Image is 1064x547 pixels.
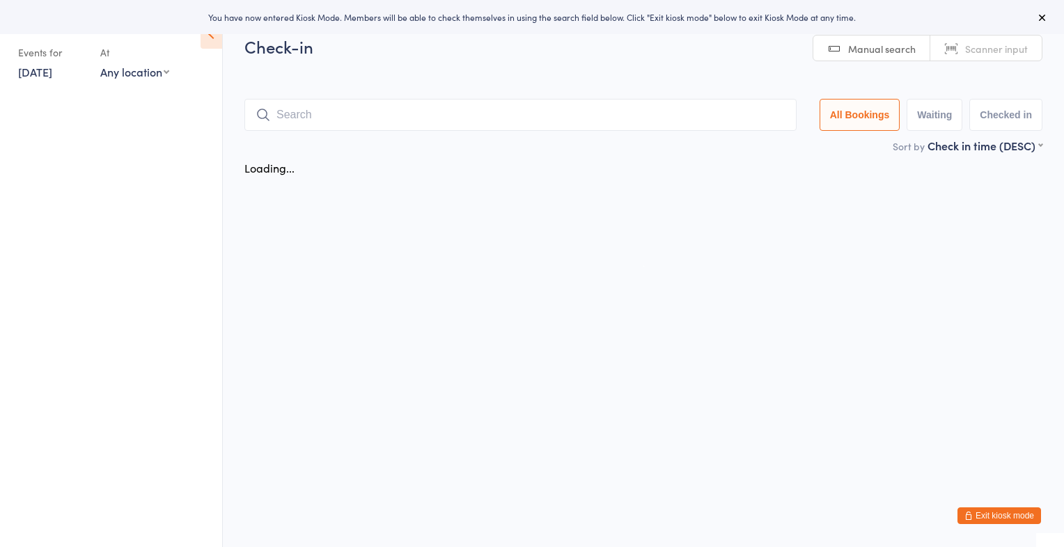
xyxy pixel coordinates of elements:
button: Waiting [907,99,962,131]
span: Manual search [848,42,916,56]
div: At [100,41,169,64]
div: Events for [18,41,86,64]
button: All Bookings [820,99,900,131]
h2: Check-in [244,35,1042,58]
label: Sort by [893,139,925,153]
div: Loading... [244,160,295,175]
div: Any location [100,64,169,79]
span: Scanner input [965,42,1028,56]
button: Exit kiosk mode [957,507,1041,524]
div: You have now entered Kiosk Mode. Members will be able to check themselves in using the search fie... [22,11,1042,23]
div: Check in time (DESC) [928,138,1042,153]
button: Checked in [969,99,1042,131]
input: Search [244,99,797,131]
a: [DATE] [18,64,52,79]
